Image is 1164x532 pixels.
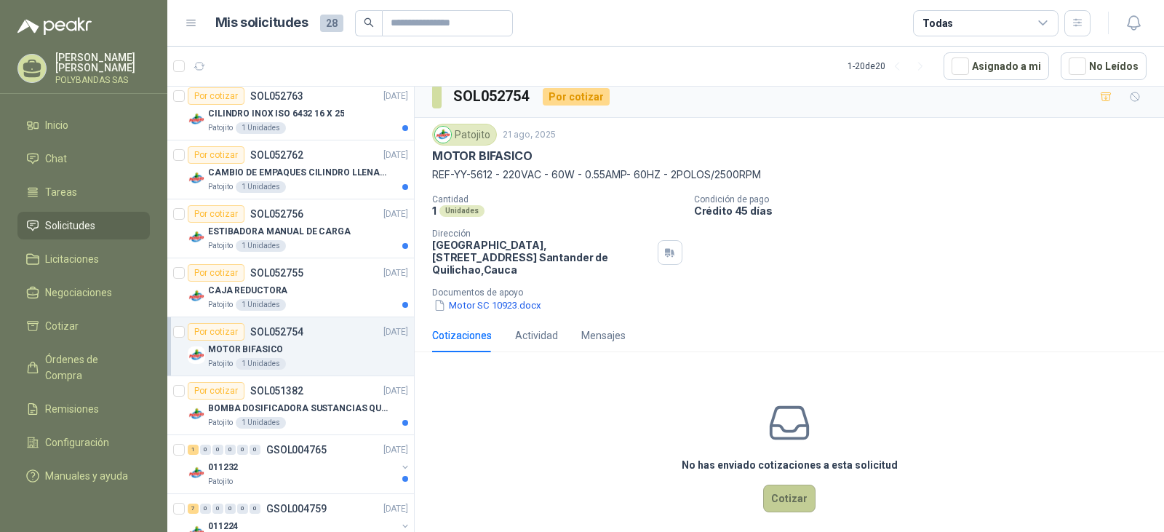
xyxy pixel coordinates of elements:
div: Mensajes [581,327,626,344]
a: Por cotizarSOL052756[DATE] Company LogoESTIBADORA MANUAL DE CARGAPatojito1 Unidades [167,199,414,258]
div: 0 [212,504,223,514]
a: Manuales y ayuda [17,462,150,490]
p: SOL052756 [250,209,303,219]
p: BOMBA DOSIFICADORA SUSTANCIAS QUIMICAS [208,402,389,416]
img: Company Logo [188,170,205,187]
a: 1 0 0 0 0 0 GSOL004765[DATE] Company Logo011232Patojito [188,441,411,488]
div: 0 [225,504,236,514]
div: Por cotizar [188,264,244,282]
p: POLYBANDAS SAS [55,76,150,84]
p: [GEOGRAPHIC_DATA], [STREET_ADDRESS] Santander de Quilichao , Cauca [432,239,652,276]
img: Company Logo [435,127,451,143]
img: Company Logo [188,464,205,482]
div: Actividad [515,327,558,344]
p: SOL052762 [250,150,303,160]
span: Inicio [45,117,68,133]
div: 0 [250,504,260,514]
p: Patojito [208,122,233,134]
p: SOL052763 [250,91,303,101]
div: Unidades [439,205,485,217]
div: Por cotizar [188,87,244,105]
span: 28 [320,15,343,32]
img: Company Logo [188,346,205,364]
span: Solicitudes [45,218,95,234]
p: [DATE] [383,502,408,516]
div: 0 [200,445,211,455]
a: Por cotizarSOL052762[DATE] Company LogoCAMBIO DE EMPAQUES CILINDRO LLENADORA MANUALNUALPatojito1 ... [167,140,414,199]
img: Logo peakr [17,17,92,35]
div: Por cotizar [188,146,244,164]
p: SOL051382 [250,386,303,396]
img: Company Logo [188,229,205,246]
p: GSOL004759 [266,504,327,514]
p: [DATE] [383,325,408,339]
div: Por cotizar [543,88,610,106]
img: Company Logo [188,287,205,305]
p: ESTIBADORA MANUAL DE CARGA [208,225,351,239]
span: Configuración [45,434,109,450]
a: Licitaciones [17,245,150,273]
a: Por cotizarSOL052755[DATE] Company LogoCAJA REDUCTORAPatojito1 Unidades [167,258,414,317]
p: REF-YY-5612 - 220VAC - 60W - 0.55AMP- 60HZ - 2POLOS/2500RPM [432,167,1147,183]
span: Remisiones [45,401,99,417]
a: Configuración [17,429,150,456]
div: 1 Unidades [236,181,286,193]
div: 0 [200,504,211,514]
a: Chat [17,145,150,172]
a: Por cotizarSOL052763[DATE] Company LogoCILINDRO INOX ISO 6432 16 X 25Patojito1 Unidades [167,82,414,140]
a: Remisiones [17,395,150,423]
div: Por cotizar [188,323,244,341]
span: Órdenes de Compra [45,352,136,384]
span: Licitaciones [45,251,99,267]
p: Cantidad [432,194,682,205]
p: Crédito 45 días [694,205,1158,217]
button: Motor SC 10923.docx [432,298,543,313]
div: 0 [225,445,236,455]
p: [DATE] [383,266,408,280]
div: 0 [250,445,260,455]
p: CAJA REDUCTORA [208,284,287,298]
span: Negociaciones [45,285,112,301]
p: Patojito [208,299,233,311]
img: Company Logo [188,111,205,128]
p: [DATE] [383,90,408,103]
div: 0 [237,504,248,514]
div: 1 Unidades [236,122,286,134]
a: Por cotizarSOL052754[DATE] Company LogoMOTOR BIFASICOPatojito1 Unidades [167,317,414,376]
div: Cotizaciones [432,327,492,344]
p: MOTOR BIFASICO [432,148,532,164]
p: 011232 [208,461,238,475]
div: 1 [188,445,199,455]
p: [DATE] [383,148,408,162]
a: Órdenes de Compra [17,346,150,389]
a: Tareas [17,178,150,206]
p: 1 [432,205,436,217]
p: [DATE] [383,443,408,457]
div: 7 [188,504,199,514]
button: Cotizar [763,485,816,512]
span: Manuales y ayuda [45,468,128,484]
span: Cotizar [45,318,79,334]
p: Patojito [208,240,233,252]
p: [PERSON_NAME] [PERSON_NAME] [55,52,150,73]
div: 1 Unidades [236,358,286,370]
div: 0 [212,445,223,455]
p: [DATE] [383,384,408,398]
p: SOL052754 [250,327,303,337]
p: Patojito [208,417,233,429]
div: 1 Unidades [236,417,286,429]
p: Documentos de apoyo [432,287,1158,298]
p: MOTOR BIFASICO [208,343,283,357]
p: Dirección [432,229,652,239]
a: Cotizar [17,312,150,340]
h3: SOL052754 [453,85,531,108]
p: Patojito [208,476,233,488]
div: 1 Unidades [236,240,286,252]
span: Chat [45,151,67,167]
span: search [364,17,374,28]
a: Negociaciones [17,279,150,306]
p: 21 ago, 2025 [503,128,556,142]
h1: Mis solicitudes [215,12,308,33]
div: Por cotizar [188,382,244,400]
p: CAMBIO DE EMPAQUES CILINDRO LLENADORA MANUALNUAL [208,166,389,180]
